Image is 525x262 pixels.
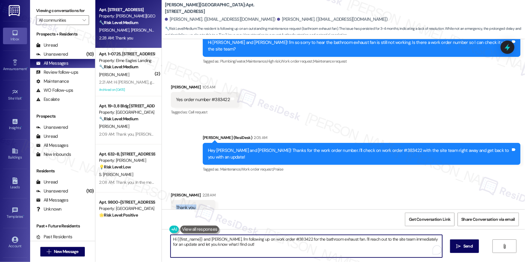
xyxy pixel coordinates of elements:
[131,27,161,33] span: [PERSON_NAME]
[220,59,246,64] span: Plumbing/water ,
[99,109,155,116] div: Property: [GEOGRAPHIC_DATA]
[99,205,155,212] div: Property: [GEOGRAPHIC_DATA]
[22,95,23,100] span: •
[99,51,155,57] div: Apt. 1~0725, [STREET_ADDRESS]
[36,133,58,140] div: Unread
[165,2,285,15] b: [PERSON_NAME][GEOGRAPHIC_DATA]: Apt. [STREET_ADDRESS]
[203,134,520,143] div: [PERSON_NAME] (ResiDesk)
[208,39,511,52] div: Hi [PERSON_NAME] and [PERSON_NAME]! I'm so sorry to hear the bathroom exhaust fan is still not wo...
[30,168,95,174] div: Residents
[40,247,85,257] button: New Message
[36,42,58,48] div: Unread
[3,87,27,103] a: Site Visit •
[171,108,239,116] div: Tagged as:
[3,176,27,192] a: Leads
[47,249,51,254] i: 
[165,16,276,23] div: [PERSON_NAME]. ([EMAIL_ADDRESS][DOMAIN_NAME])
[3,205,27,221] a: Templates •
[82,18,86,23] i: 
[201,84,215,90] div: 1:05 AM
[36,142,68,149] div: All Messages
[176,205,195,211] div: Thank you
[252,134,267,141] div: 2:05 AM
[171,235,442,257] textarea: To enrich screen reader interactions, please activate Accessibility in Grammarly extension settings
[27,66,28,70] span: •
[99,172,133,177] span: S. [PERSON_NAME]
[23,214,24,218] span: •
[3,28,27,44] a: Inbox
[277,16,388,23] div: [PERSON_NAME]. ([EMAIL_ADDRESS][DOMAIN_NAME])
[458,213,519,226] button: Share Conversation via email
[246,59,267,64] span: Maintenance ,
[99,57,155,64] div: Property: Elme Eagles Landing
[409,216,450,223] span: Get Conversation Link
[450,239,479,253] button: Send
[99,20,138,25] strong: 🔧 Risk Level: Medium
[203,57,520,66] div: Tagged as:
[99,72,129,77] span: [PERSON_NAME]
[21,125,22,129] span: •
[3,235,27,251] a: Account
[220,167,241,172] span: Maintenance ,
[463,243,473,249] span: Send
[9,5,21,16] img: ResiDesk Logo
[85,50,95,59] div: (10)
[208,147,511,160] div: Hey [PERSON_NAME] and [PERSON_NAME]! Thanks for the work order number. I'll check on work order #...
[99,7,155,13] div: Apt. [STREET_ADDRESS]
[99,151,155,157] div: Apt. 632~B, [STREET_ADDRESS]
[165,26,525,39] span: : The resident is following up on an outstanding maintenance request (bathroom exhaust fan). The ...
[99,79,494,85] div: 2:21 AM: Hi [PERSON_NAME], good afternoon. Please I am asking you to have someone from the office...
[241,167,273,172] span: Work order request ,
[99,64,138,69] strong: 🔧 Risk Level: Medium
[99,116,138,122] strong: 🔧 Risk Level: Medium
[99,199,155,205] div: Apt. 9800~[STREET_ADDRESS][PERSON_NAME]
[171,192,215,200] div: [PERSON_NAME]
[165,26,197,31] strong: 🔧 Risk Level: Medium
[36,51,68,57] div: Unanswered
[99,103,155,109] div: Apt. 19~3, 8 Bldg [STREET_ADDRESS]
[39,15,79,25] input: All communities
[99,13,155,19] div: Property: [PERSON_NAME][GEOGRAPHIC_DATA]
[85,186,95,196] div: (10)
[99,157,155,164] div: Property: [PERSON_NAME]
[36,151,71,158] div: New Inbounds
[171,84,239,92] div: [PERSON_NAME]
[36,234,73,240] div: Past Residents
[462,216,515,223] span: Share Conversation via email
[99,131,295,137] div: 2:09 AM: Thank you, [PERSON_NAME]. In the meantime, if there's anything else I can assist you wit...
[30,223,95,229] div: Past + Future Residents
[36,206,62,212] div: Unknown
[203,165,520,174] div: Tagged as:
[99,124,129,129] span: [PERSON_NAME]
[98,86,155,94] div: Archived on [DATE]
[3,116,27,133] a: Insights •
[267,59,281,64] span: High risk ,
[36,179,58,185] div: Unread
[281,59,313,64] span: Work order request ,
[36,124,68,131] div: Unanswered
[502,244,507,249] i: 
[36,69,78,76] div: Review follow-ups
[30,31,95,37] div: Prospects + Residents
[30,113,95,119] div: Prospects
[273,167,283,172] span: Praise
[36,96,60,103] div: Escalate
[99,212,138,218] strong: 🌟 Risk Level: Positive
[99,27,131,33] span: [PERSON_NAME]
[99,180,263,185] div: 2:08 AM: Thank you. In the meantime, if there's anything else I can assist you with, let me know.
[176,97,230,103] div: Yes order number #383422
[313,59,347,64] span: Maintenance request
[188,109,207,115] span: Call request
[54,248,79,255] span: New Message
[3,146,27,162] a: Buildings
[36,87,73,94] div: WO Follow-ups
[99,35,133,41] div: 2:28 AM: Thank you
[36,6,89,15] label: Viewing conversations for
[99,164,131,170] strong: 💡 Risk Level: Low
[456,244,461,249] i: 
[36,197,68,203] div: All Messages
[201,192,215,198] div: 2:28 AM
[36,188,68,194] div: Unanswered
[36,60,68,66] div: All Messages
[405,213,454,226] button: Get Conversation Link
